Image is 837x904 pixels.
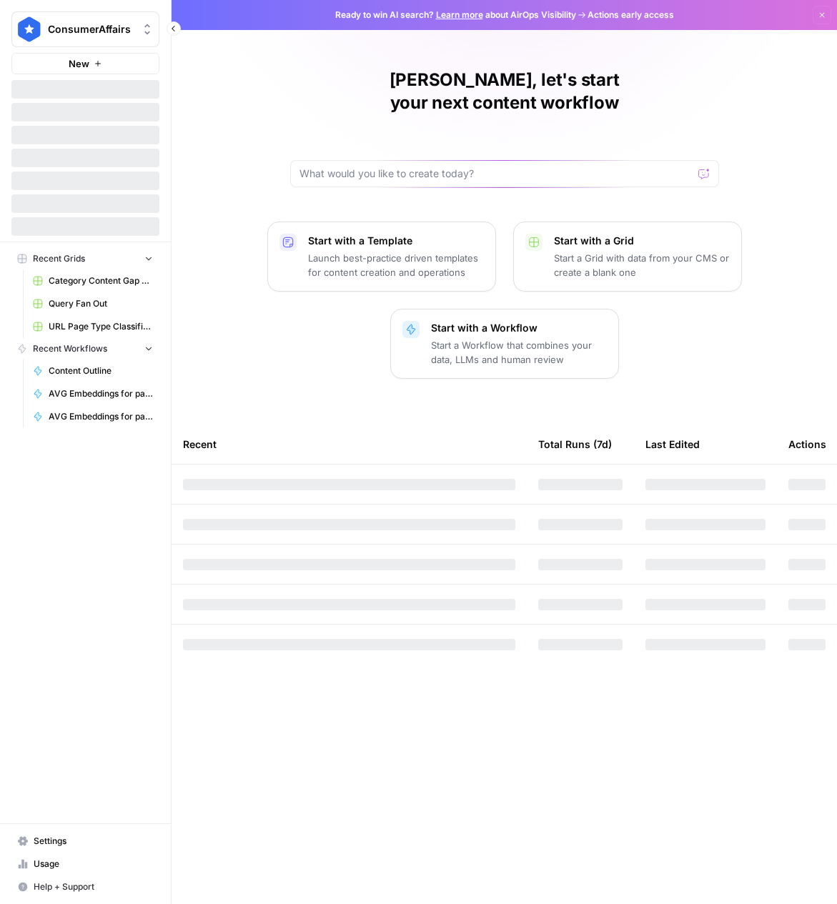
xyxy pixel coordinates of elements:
[33,342,107,355] span: Recent Workflows
[308,251,484,279] p: Launch best-practice driven templates for content creation and operations
[26,292,159,315] a: Query Fan Out
[49,274,153,287] span: Category Content Gap Analysis
[290,69,719,114] h1: [PERSON_NAME], let's start your next content workflow
[49,364,153,377] span: Content Outline
[11,248,159,269] button: Recent Grids
[33,252,85,265] span: Recent Grids
[49,410,153,423] span: AVG Embeddings for page and Target Keyword - Using Pasted page content
[538,424,612,464] div: Total Runs (7d)
[49,387,153,400] span: AVG Embeddings for page and Target Keyword
[34,835,153,848] span: Settings
[49,320,153,333] span: URL Page Type Classification
[26,405,159,428] a: AVG Embeddings for page and Target Keyword - Using Pasted page content
[26,359,159,382] a: Content Outline
[788,424,826,464] div: Actions
[431,321,607,335] p: Start with a Workflow
[183,424,515,464] div: Recent
[588,9,674,21] span: Actions early access
[554,251,730,279] p: Start a Grid with data from your CMS or create a blank one
[554,234,730,248] p: Start with a Grid
[335,9,576,21] span: Ready to win AI search? about AirOps Visibility
[390,309,619,379] button: Start with a WorkflowStart a Workflow that combines your data, LLMs and human review
[49,297,153,310] span: Query Fan Out
[436,9,483,20] a: Learn more
[513,222,742,292] button: Start with a GridStart a Grid with data from your CMS or create a blank one
[11,875,159,898] button: Help + Support
[69,56,89,71] span: New
[11,53,159,74] button: New
[26,315,159,338] a: URL Page Type Classification
[308,234,484,248] p: Start with a Template
[267,222,496,292] button: Start with a TemplateLaunch best-practice driven templates for content creation and operations
[11,338,159,359] button: Recent Workflows
[11,853,159,875] a: Usage
[645,424,700,464] div: Last Edited
[299,167,693,181] input: What would you like to create today?
[16,16,42,42] img: ConsumerAffairs Logo
[26,382,159,405] a: AVG Embeddings for page and Target Keyword
[26,269,159,292] a: Category Content Gap Analysis
[48,22,134,36] span: ConsumerAffairs
[11,830,159,853] a: Settings
[34,880,153,893] span: Help + Support
[34,858,153,870] span: Usage
[11,11,159,47] button: Workspace: ConsumerAffairs
[431,338,607,367] p: Start a Workflow that combines your data, LLMs and human review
